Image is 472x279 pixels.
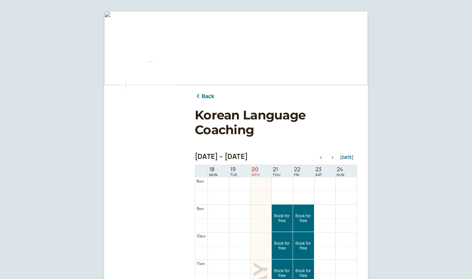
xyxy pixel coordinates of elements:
[272,241,293,251] span: Book for free
[294,173,300,177] span: FRI
[293,213,314,223] span: Book for free
[251,173,260,177] span: WED
[230,166,238,173] span: 19
[196,260,205,267] div: 11
[195,108,357,137] h1: Korean Language Coaching
[340,155,353,160] button: [DATE]
[209,173,218,177] span: MON
[293,165,302,177] a: August 22, 2025
[208,165,219,177] a: August 18, 2025
[196,205,204,212] div: 9
[199,206,204,211] span: am
[195,152,248,161] h2: [DATE] – [DATE]
[196,233,206,239] div: 10
[251,166,260,173] span: 20
[337,173,345,177] span: SUN
[293,241,314,251] span: Book for free
[337,166,345,173] span: 24
[293,268,314,278] span: Book for free
[195,92,215,101] a: Back
[271,165,282,177] a: August 21, 2025
[250,165,261,177] a: August 20, 2025
[196,178,204,184] div: 8
[273,173,281,177] span: THU
[272,268,293,278] span: Book for free
[272,213,293,223] span: Book for free
[230,173,238,177] span: TUE
[335,165,346,177] a: August 24, 2025
[199,179,204,184] span: am
[314,165,324,177] a: August 23, 2025
[229,165,239,177] a: August 19, 2025
[209,166,218,173] span: 18
[273,166,281,173] span: 21
[200,261,205,266] span: am
[201,234,205,239] span: am
[315,173,322,177] span: SAT
[315,166,322,173] span: 23
[294,166,300,173] span: 22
